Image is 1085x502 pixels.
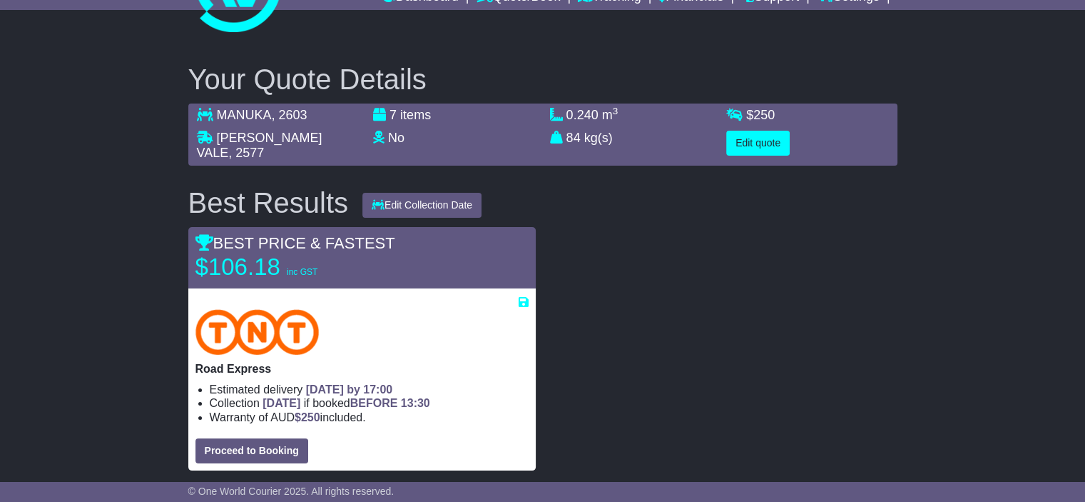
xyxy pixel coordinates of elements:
sup: 3 [613,106,618,116]
span: [PERSON_NAME] VALE [197,131,322,161]
li: Estimated delivery [210,383,529,396]
span: $ [746,108,775,122]
span: if booked [263,397,429,409]
span: 7 [389,108,397,122]
h2: Your Quote Details [188,64,897,95]
span: © One World Courier 2025. All rights reserved. [188,486,394,497]
div: Best Results [181,187,356,219]
p: $106.18 [195,253,374,281]
span: $ [295,411,320,423]
span: , 2577 [228,146,264,160]
li: Collection [210,396,529,410]
button: Edit quote [726,131,790,156]
button: Edit Collection Date [362,193,482,218]
span: items [400,108,431,122]
span: inc GST [287,267,317,277]
img: TNT Domestic: Road Express [195,309,320,355]
li: Warranty of AUD included. [210,411,529,424]
span: [DATE] by 17:00 [306,383,393,396]
span: m [602,108,618,122]
p: Road Express [195,362,529,376]
button: Proceed to Booking [195,438,308,463]
span: [DATE] [263,397,300,409]
span: , 2603 [272,108,307,122]
span: 250 [753,108,775,122]
span: MANUKA [217,108,272,122]
span: BEFORE [350,397,398,409]
span: kg(s) [584,131,613,145]
span: BEST PRICE & FASTEST [195,234,395,252]
span: 0.240 [566,108,598,122]
span: 13:30 [401,397,430,409]
span: No [388,131,404,145]
span: 84 [566,131,581,145]
span: 250 [301,411,320,423]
